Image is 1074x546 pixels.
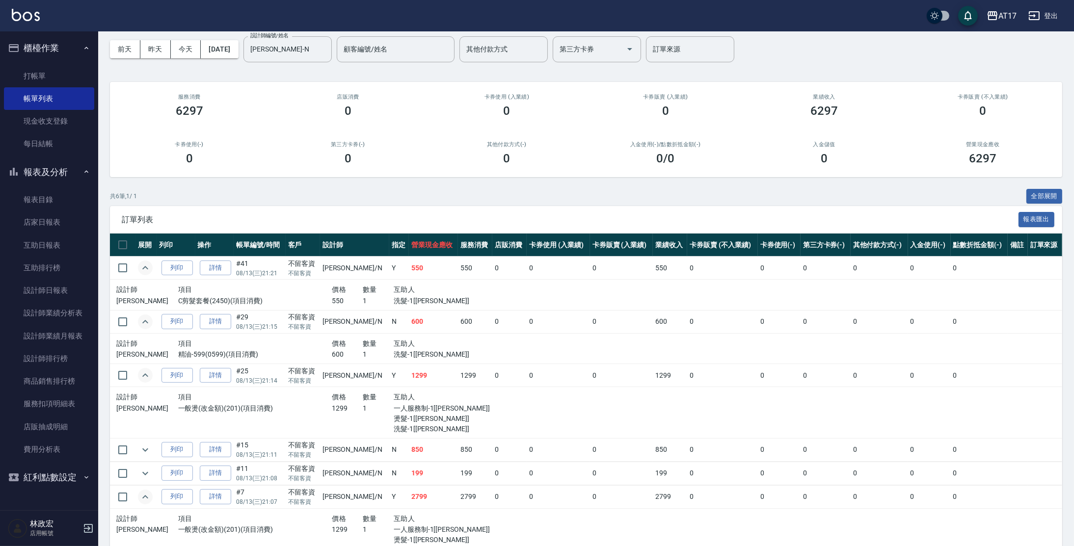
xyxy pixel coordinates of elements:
td: N [389,310,409,333]
a: 店販抽成明細 [4,416,94,438]
th: 業績收入 [653,234,687,257]
td: Y [389,485,409,508]
th: 其他付款方式(-) [851,234,908,257]
td: 0 [801,310,851,333]
span: 價格 [332,339,346,347]
p: 1 [363,296,394,306]
th: 點數折抵金額(-) [951,234,1008,257]
a: 詳情 [200,466,231,481]
h2: 卡券販賣 (不入業績) [915,94,1050,100]
p: [PERSON_NAME] [116,524,178,535]
span: 設計師 [116,286,137,293]
td: #7 [234,485,285,508]
th: 店販消費 [492,234,527,257]
td: 0 [527,310,590,333]
p: 店用帳號 [30,529,80,538]
button: 列印 [161,442,193,457]
p: 1299 [332,403,363,414]
td: 0 [908,310,951,333]
td: 0 [758,257,801,280]
th: 訂單來源 [1028,234,1062,257]
button: 列印 [161,466,193,481]
p: 550 [332,296,363,306]
td: 0 [590,438,653,461]
td: N [389,462,409,485]
h2: 營業現金應收 [915,141,1050,148]
th: 展開 [135,234,157,257]
h3: 0 [821,152,828,165]
th: 卡券販賣 (不入業績) [687,234,757,257]
th: 指定 [389,234,409,257]
th: 入金使用(-) [908,234,951,257]
td: 0 [801,485,851,508]
h3: 6297 [969,152,996,165]
th: 卡券使用(-) [758,234,801,257]
td: Y [389,364,409,387]
p: 不留客資 [288,269,318,278]
span: 設計師 [116,515,137,522]
div: 不留客資 [288,259,318,269]
button: 登出 [1024,7,1062,25]
span: 互助人 [394,339,415,347]
a: 報表匯出 [1019,214,1055,224]
p: 08/13 (三) 21:14 [236,376,283,385]
label: 設計師編號/姓名 [250,32,289,39]
td: 199 [409,462,458,485]
p: 08/13 (三) 21:21 [236,269,283,278]
td: #25 [234,364,285,387]
h3: 0 [503,104,510,118]
button: expand row [138,442,153,457]
td: 0 [851,485,908,508]
button: expand row [138,466,153,481]
p: 燙髮-1[[PERSON_NAME]] [394,414,486,424]
button: expand row [138,260,153,275]
td: 199 [458,462,492,485]
span: 數量 [363,515,377,522]
td: 550 [458,257,492,280]
td: 0 [758,310,801,333]
h3: 0 [662,104,669,118]
a: 詳情 [200,260,231,276]
span: 項目 [178,286,192,293]
button: 今天 [171,40,201,58]
td: 0 [851,257,908,280]
a: 互助日報表 [4,234,94,257]
td: 0 [687,462,757,485]
button: 前天 [110,40,140,58]
td: #15 [234,438,285,461]
h3: 0 /0 [656,152,674,165]
td: 0 [951,364,1008,387]
td: 0 [801,438,851,461]
h3: 服務消費 [122,94,257,100]
p: 洗髮-1[[PERSON_NAME]] [394,296,486,306]
td: N [389,438,409,461]
td: 0 [527,438,590,461]
button: 列印 [161,260,193,276]
td: 0 [908,257,951,280]
a: 設計師排行榜 [4,347,94,370]
span: 訂單列表 [122,215,1019,225]
th: 營業現金應收 [409,234,458,257]
h2: 卡券使用(-) [122,141,257,148]
button: expand row [138,314,153,329]
td: 1299 [458,364,492,387]
td: 0 [687,310,757,333]
td: 550 [409,257,458,280]
a: 詳情 [200,368,231,383]
a: 服務扣項明細表 [4,392,94,415]
span: 項目 [178,393,192,401]
td: [PERSON_NAME] /N [320,485,389,508]
h2: 入金儲值 [756,141,891,148]
a: 打帳單 [4,65,94,87]
p: C剪髮套餐(2450)(項目消費) [178,296,332,306]
button: expand row [138,368,153,383]
span: 設計師 [116,339,137,347]
span: 數量 [363,286,377,293]
p: 08/13 (三) 21:08 [236,474,283,483]
h2: 卡券使用 (入業績) [439,94,574,100]
th: 卡券使用 (入業績) [527,234,590,257]
p: 08/13 (三) 21:07 [236,497,283,506]
td: 0 [590,310,653,333]
p: 燙髮-1[[PERSON_NAME]] [394,535,486,545]
td: 0 [590,462,653,485]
